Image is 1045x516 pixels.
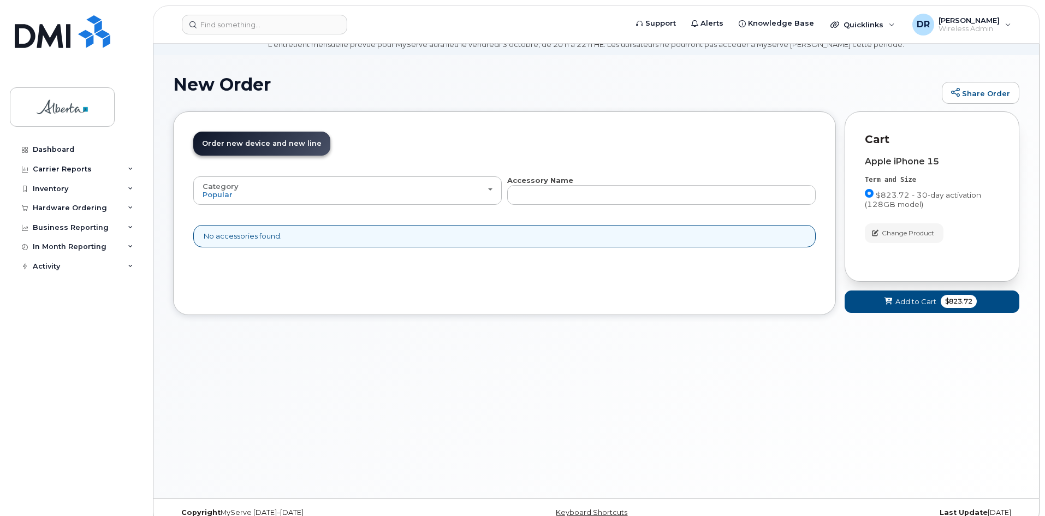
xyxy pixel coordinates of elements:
[645,18,676,29] span: Support
[202,139,322,147] span: Order new device and new line
[203,190,233,199] span: Popular
[865,191,981,209] span: $823.72 - 30-day activation (128GB model)
[844,20,883,29] span: Quicklinks
[193,225,816,247] div: No accessories found.
[182,15,347,34] input: Find something...
[905,14,1019,35] div: Deena Ransom
[628,13,684,34] a: Support
[939,16,1000,25] span: [PERSON_NAME]
[917,18,930,31] span: DR
[942,82,1019,104] a: Share Order
[173,75,936,94] h1: New Order
[865,175,999,185] div: Term and Size
[865,189,874,198] input: $823.72 - 30-day activation (128GB model)
[823,14,903,35] div: Quicklinks
[748,18,814,29] span: Knowledge Base
[865,223,943,242] button: Change Product
[845,290,1019,313] button: Add to Cart $823.72
[193,176,502,205] button: Category Popular
[684,13,731,34] a: Alerts
[507,176,573,185] strong: Accessory Name
[865,157,999,167] div: Apple iPhone 15
[731,13,822,34] a: Knowledge Base
[939,25,1000,33] span: Wireless Admin
[700,18,723,29] span: Alerts
[895,296,936,307] span: Add to Cart
[203,182,239,191] span: Category
[941,295,977,308] span: $823.72
[865,132,999,147] p: Cart
[882,228,934,238] span: Change Product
